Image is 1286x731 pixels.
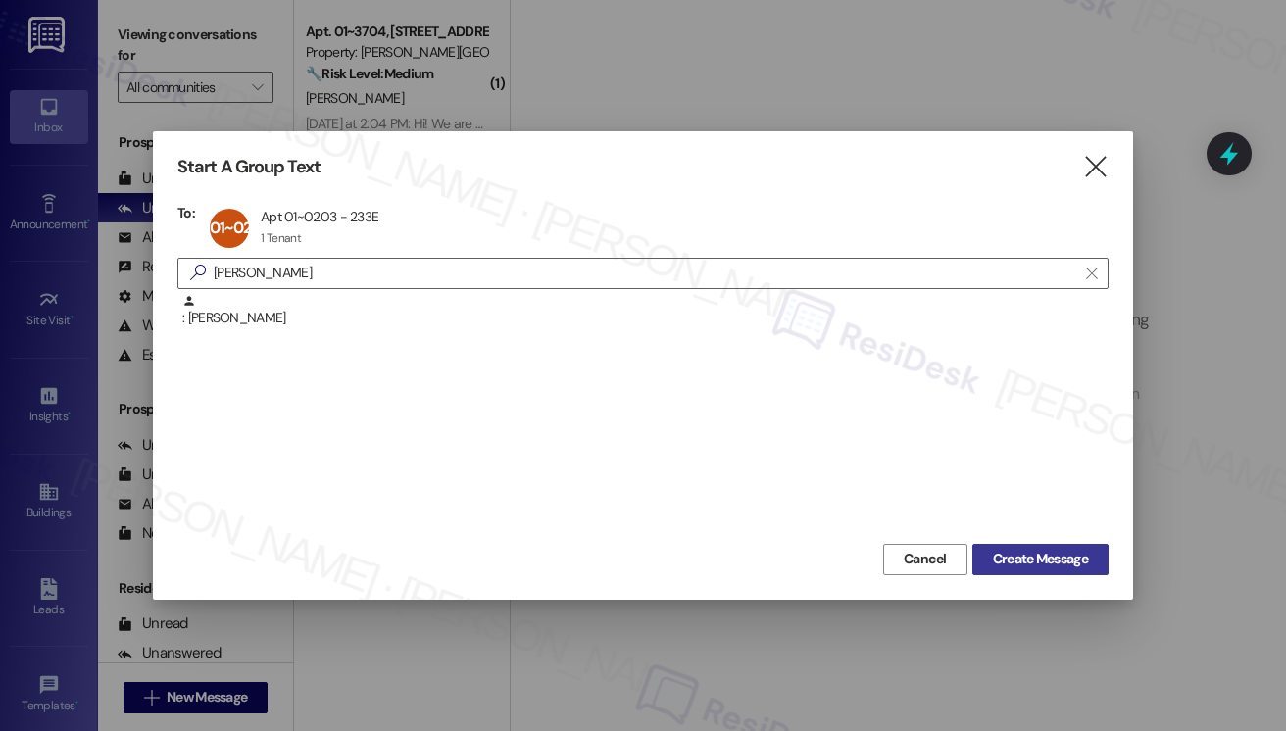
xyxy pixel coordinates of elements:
input: Search for any contact or apartment [214,260,1076,287]
div: : [PERSON_NAME] [182,294,1109,328]
h3: To: [177,204,195,221]
button: Clear text [1076,259,1108,288]
span: Create Message [993,549,1088,569]
span: Cancel [904,549,947,569]
h3: Start A Group Text [177,156,321,178]
span: 01~0203 [210,218,270,238]
i:  [1086,266,1097,281]
div: : [PERSON_NAME] [177,294,1109,343]
button: Cancel [883,544,967,575]
div: 1 Tenant [261,230,301,246]
i:  [182,263,214,283]
button: Create Message [972,544,1109,575]
i:  [1082,157,1109,177]
div: Apt 01~0203 - 233E [261,208,378,225]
